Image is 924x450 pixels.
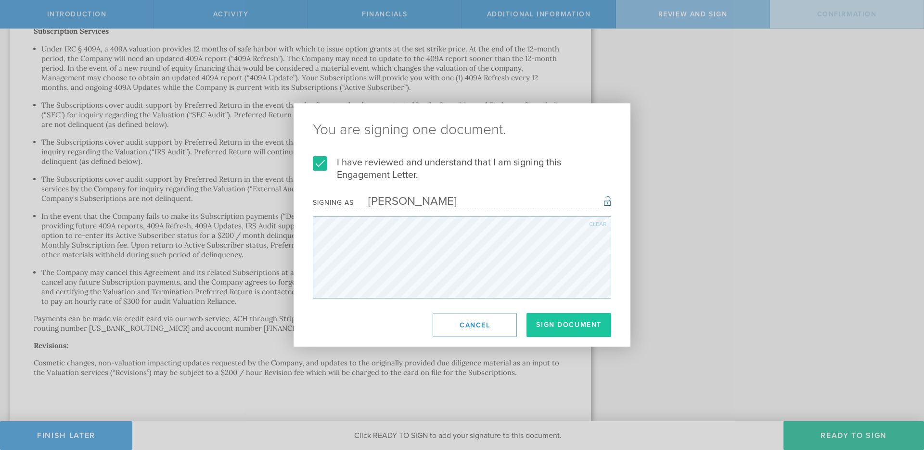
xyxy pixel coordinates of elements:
ng-pluralize: You are signing one document. [313,123,611,137]
label: I have reviewed and understand that I am signing this Engagement Letter. [313,156,611,181]
button: Cancel [433,313,517,337]
button: Sign Document [526,313,611,337]
iframe: Chat Widget [876,375,924,421]
div: [PERSON_NAME] [354,194,457,208]
div: Signing as [313,199,354,207]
